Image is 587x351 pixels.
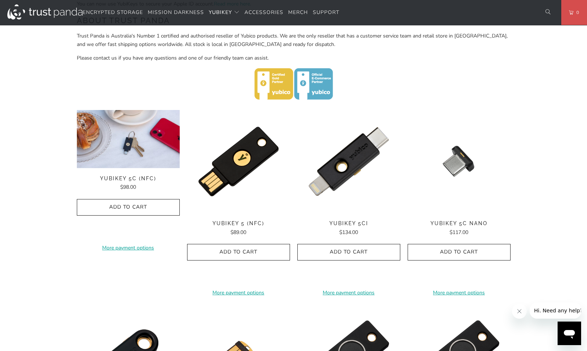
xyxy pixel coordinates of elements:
span: Add to Cart [305,249,393,255]
img: Trust Panda Australia [7,4,83,19]
summary: YubiKey [209,4,240,21]
nav: Translation missing: en.navigation.header.main_nav [83,4,339,21]
button: Add to Cart [408,244,511,260]
span: Mission Darkness [148,9,204,16]
a: YubiKey 5 (NFC) $89.00 [187,220,290,237]
span: Support [313,9,339,16]
p: Please contact us if you have any questions and one of our friendly team can assist. [77,54,511,62]
a: YubiKey 5Ci $134.00 [297,220,400,237]
span: $117.00 [450,229,468,236]
a: Merch [288,4,308,21]
span: $98.00 [120,184,136,191]
img: YubiKey 5 (NFC) - Trust Panda [187,110,290,213]
span: Add to Cart [85,204,172,210]
span: Merch [288,9,308,16]
a: YubiKey 5C (NFC) $98.00 [77,175,180,192]
a: YubiKey 5C Nano $117.00 [408,220,511,237]
span: YubiKey 5C Nano [408,220,511,227]
a: More payment options [77,244,180,252]
span: Add to Cart [415,249,503,255]
img: YubiKey 5C Nano - Trust Panda [408,110,511,213]
iframe: Button to launch messaging window [558,322,581,345]
iframe: Close message [512,304,527,319]
a: More payment options [187,289,290,297]
a: Mission Darkness [148,4,204,21]
a: More payment options [297,289,400,297]
img: YubiKey 5C (NFC) - Trust Panda [77,110,180,168]
iframe: Message from company [530,302,581,319]
a: Support [313,4,339,21]
span: YubiKey 5 (NFC) [187,220,290,227]
a: Encrypted Storage [83,4,143,21]
img: YubiKey 5Ci - Trust Panda [297,110,400,213]
span: YubiKey 5Ci [297,220,400,227]
span: $134.00 [339,229,358,236]
span: $89.00 [230,229,246,236]
span: Hi. Need any help? [4,5,53,11]
span: YubiKey [209,9,232,16]
span: Encrypted Storage [83,9,143,16]
a: YubiKey 5C (NFC) - Trust Panda YubiKey 5C (NFC) - Trust Panda [77,110,180,168]
a: Accessories [244,4,283,21]
span: Accessories [244,9,283,16]
button: Add to Cart [77,199,180,216]
a: More payment options [408,289,511,297]
span: YubiKey 5C (NFC) [77,175,180,182]
span: 0 [573,8,579,17]
a: YubiKey 5C Nano - Trust Panda YubiKey 5C Nano - Trust Panda [408,110,511,213]
button: Add to Cart [297,244,400,260]
button: Add to Cart [187,244,290,260]
span: Add to Cart [195,249,282,255]
a: YubiKey 5Ci - Trust Panda YubiKey 5Ci - Trust Panda [297,110,400,213]
p: Trust Panda is Australia's Number 1 certified and authorised reseller of Yubico products. We are ... [77,32,511,49]
a: YubiKey 5 (NFC) - Trust Panda YubiKey 5 (NFC) - Trust Panda [187,110,290,213]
